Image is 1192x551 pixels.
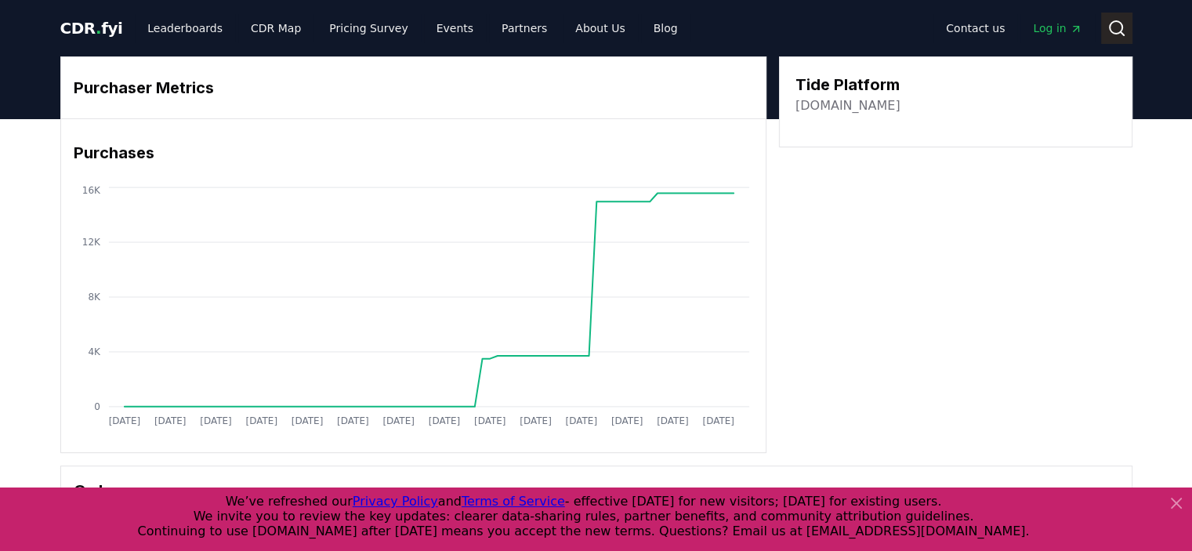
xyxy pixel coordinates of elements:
[135,14,690,42] nav: Main
[337,415,369,426] tspan: [DATE]
[74,76,753,100] h3: Purchaser Metrics
[611,415,643,426] tspan: [DATE]
[108,415,140,426] tspan: [DATE]
[795,73,900,96] h3: Tide Platform
[489,14,560,42] a: Partners
[317,14,420,42] a: Pricing Survey
[60,19,123,38] span: CDR fyi
[135,14,235,42] a: Leaderboards
[154,415,186,426] tspan: [DATE]
[641,14,690,42] a: Blog
[88,292,101,303] tspan: 8K
[245,415,277,426] tspan: [DATE]
[60,17,123,39] a: CDR.fyi
[933,14,1094,42] nav: Main
[94,401,100,412] tspan: 0
[565,415,597,426] tspan: [DATE]
[200,415,232,426] tspan: [DATE]
[795,96,900,115] a: [DOMAIN_NAME]
[702,415,734,426] tspan: [DATE]
[520,415,552,426] tspan: [DATE]
[424,14,486,42] a: Events
[428,415,460,426] tspan: [DATE]
[74,141,753,165] h3: Purchases
[1033,20,1081,36] span: Log in
[657,415,689,426] tspan: [DATE]
[82,237,100,248] tspan: 12K
[1020,14,1094,42] a: Log in
[291,415,323,426] tspan: [DATE]
[933,14,1017,42] a: Contact us
[563,14,637,42] a: About Us
[82,185,100,196] tspan: 16K
[474,415,506,426] tspan: [DATE]
[382,415,415,426] tspan: [DATE]
[238,14,313,42] a: CDR Map
[88,346,101,357] tspan: 4K
[74,479,1119,502] h3: Orders
[96,19,101,38] span: .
